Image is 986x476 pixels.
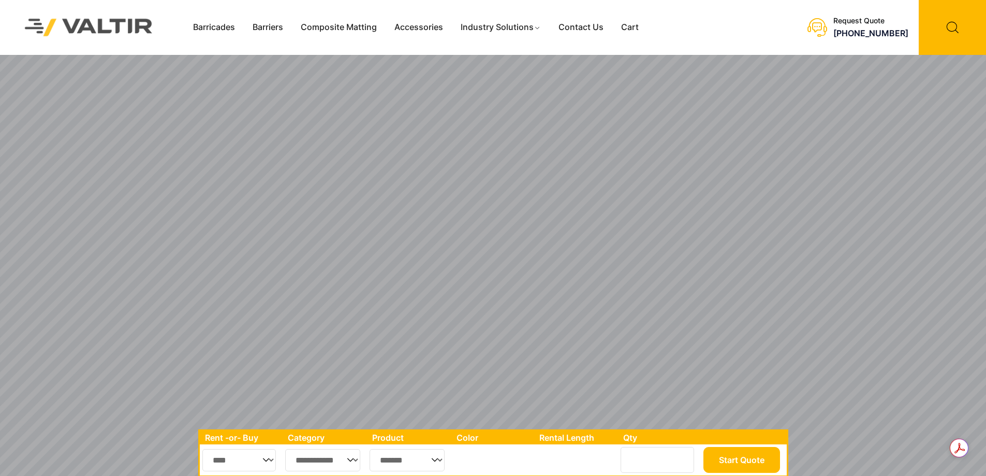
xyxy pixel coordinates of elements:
th: Color [451,431,535,444]
a: Barricades [184,20,244,35]
a: Composite Matting [292,20,386,35]
a: Cart [612,20,647,35]
th: Qty [618,431,700,444]
th: Product [367,431,451,444]
a: Accessories [386,20,452,35]
th: Category [283,431,367,444]
button: Start Quote [703,447,780,473]
th: Rent -or- Buy [200,431,283,444]
a: Industry Solutions [452,20,550,35]
img: Valtir Rentals [11,5,166,49]
a: Barriers [244,20,292,35]
a: Contact Us [550,20,612,35]
th: Rental Length [534,431,618,444]
div: Request Quote [833,17,908,25]
a: [PHONE_NUMBER] [833,28,908,38]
